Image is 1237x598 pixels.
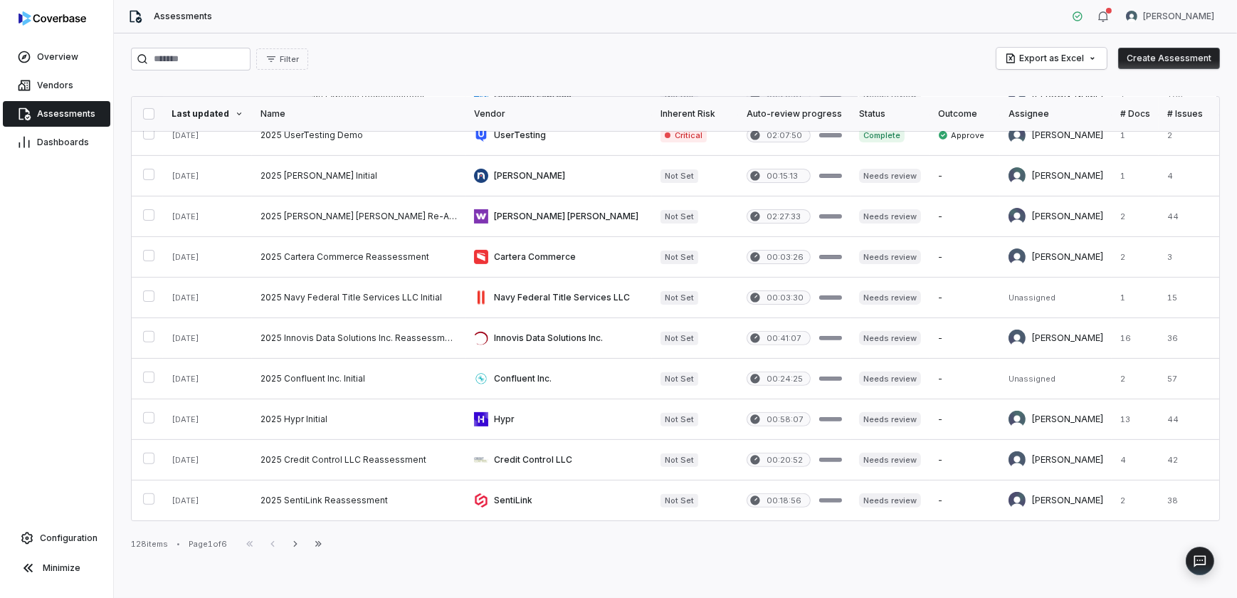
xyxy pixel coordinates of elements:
button: Minimize [6,554,107,582]
span: Minimize [43,562,80,574]
div: Name [260,108,457,120]
span: Configuration [40,533,98,544]
button: Export as Excel [996,48,1107,69]
div: Status [859,108,921,120]
img: Bridget Seagraves avatar [1009,248,1026,266]
a: Overview [3,44,110,70]
div: • [177,539,180,549]
td: - [930,359,1000,399]
td: - [930,399,1000,440]
div: # Docs [1120,108,1150,120]
img: Isaac Mousel avatar [1009,208,1026,225]
img: Curtis Nohl avatar [1126,11,1137,22]
div: 128 items [131,539,168,550]
span: Filter [280,54,299,65]
a: Dashboards [3,130,110,155]
button: Filter [256,48,308,70]
td: - [930,237,1000,278]
span: Assessments [154,11,212,22]
div: Assignee [1009,108,1103,120]
img: Michael Violante avatar [1009,127,1026,144]
button: Create Assessment [1118,48,1220,69]
div: Vendor [474,108,643,120]
div: # Issues [1167,108,1203,120]
span: Overview [37,51,78,63]
div: Page 1 of 6 [189,539,227,550]
div: Last updated [172,108,243,120]
span: Vendors [37,80,73,91]
td: - [930,481,1000,521]
img: Jason Boland avatar [1009,492,1026,509]
td: - [930,440,1000,481]
td: - [930,318,1000,359]
img: Madison Hull avatar [1009,167,1026,184]
img: Bridget Seagraves avatar [1009,451,1026,468]
img: Madison Hull avatar [1009,411,1026,428]
a: Vendors [3,73,110,98]
div: Auto-review progress [747,108,842,120]
img: Bridget Seagraves avatar [1009,330,1026,347]
span: Dashboards [37,137,89,148]
div: Outcome [938,108,991,120]
span: [PERSON_NAME] [1143,11,1214,22]
a: Assessments [3,101,110,127]
td: - [930,278,1000,318]
img: logo-D7KZi-bG.svg [19,11,86,26]
span: Assessments [37,108,95,120]
a: Configuration [6,525,107,551]
div: Inherent Risk [660,108,730,120]
button: Curtis Nohl avatar[PERSON_NAME] [1117,6,1223,27]
td: - [930,156,1000,196]
td: - [930,196,1000,237]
